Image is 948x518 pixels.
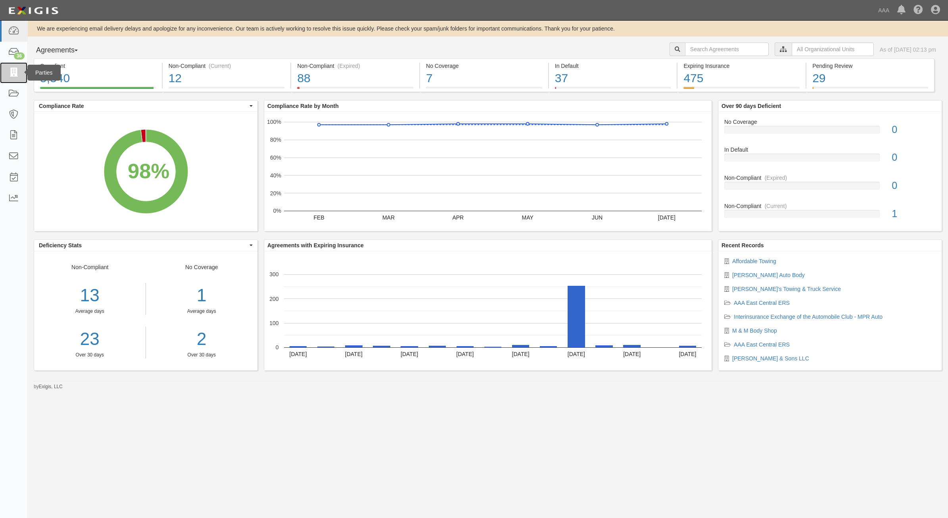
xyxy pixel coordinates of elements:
a: No Coverage7 [420,87,548,93]
div: 7 [426,70,542,87]
text: 100 [269,320,279,326]
div: Average days [34,308,146,315]
text: [DATE] [456,351,474,357]
div: 88 [297,70,413,87]
text: 200 [269,295,279,302]
text: [DATE] [568,351,585,357]
div: As of [DATE] 02:13 pm [880,46,936,54]
b: Compliance Rate by Month [267,103,339,109]
svg: A chart. [34,112,257,231]
div: Over 30 days [152,352,252,358]
div: 475 [683,70,800,87]
div: We are experiencing email delivery delays and apologize for any inconvenience. Our team is active... [28,25,948,33]
button: Agreements [34,42,93,58]
div: 12 [169,70,285,87]
a: Affordable Towing [732,258,776,264]
div: In Default [718,146,942,154]
input: All Organizational Units [792,42,874,56]
div: 0 [886,150,942,165]
div: No Coverage [718,118,942,126]
div: 1 [886,207,942,221]
div: 36 [14,52,25,60]
div: Pending Review [812,62,928,70]
text: MAY [522,214,534,221]
b: Recent Records [722,242,764,248]
div: Non-Compliant (Current) [169,62,285,70]
text: 60% [270,154,281,161]
a: Non-Compliant(Expired)0 [724,174,936,202]
text: 80% [270,137,281,143]
text: 0% [273,208,281,214]
a: AAA East Central ERS [734,341,790,348]
div: Compliant [40,62,156,70]
a: M & M Body Shop [732,327,777,334]
text: APR [452,214,464,221]
text: 0 [276,344,279,350]
text: [DATE] [658,214,675,221]
a: Non-Compliant(Current)1 [724,202,936,224]
a: Non-Compliant(Expired)88 [291,87,419,93]
div: No Coverage [426,62,542,70]
div: (Expired) [764,174,787,182]
div: 98% [128,156,169,186]
text: [DATE] [512,351,530,357]
a: 23 [34,327,146,352]
text: [DATE] [679,351,696,357]
button: Compliance Rate [34,100,257,112]
div: (Expired) [338,62,360,70]
a: In Default0 [724,146,936,174]
text: 40% [270,172,281,179]
div: (Current) [209,62,231,70]
a: Interinsurance Exchange of the Automobile Club - MPR Auto [734,314,883,320]
a: [PERSON_NAME] & Sons LLC [732,355,809,362]
div: Expiring Insurance [683,62,800,70]
div: 0 [886,179,942,193]
div: No Coverage [146,263,258,358]
text: MAR [382,214,395,221]
a: In Default37 [549,87,677,93]
text: [DATE] [345,351,363,357]
div: Over 30 days [34,352,146,358]
a: Pending Review29 [806,87,935,93]
svg: A chart. [264,251,712,370]
i: Help Center - Complianz [913,6,923,15]
div: 29 [812,70,928,87]
div: Non-Compliant [34,263,146,358]
svg: A chart. [264,112,712,231]
div: Average days [152,308,252,315]
span: Deficiency Stats [39,241,248,249]
div: (Current) [764,202,787,210]
button: Deficiency Stats [34,240,257,251]
a: Expiring Insurance475 [677,87,806,93]
a: Exigis, LLC [39,384,63,389]
text: 300 [269,271,279,277]
div: 37 [555,70,671,87]
text: 20% [270,190,281,196]
a: [PERSON_NAME]'s Towing & Truck Service [732,286,841,292]
text: 100% [267,119,281,125]
div: 1 [152,283,252,308]
a: AAA [874,2,893,18]
div: 5,340 [40,70,156,87]
text: [DATE] [401,351,418,357]
img: logo-5460c22ac91f19d4615b14bd174203de0afe785f0fc80cf4dbbc73dc1793850b.png [6,4,61,18]
div: Parties [27,65,61,81]
div: Non-Compliant [718,174,942,182]
text: [DATE] [290,351,307,357]
a: No Coverage0 [724,118,936,146]
input: Search Agreements [685,42,769,56]
a: Non-Compliant(Current)12 [163,87,291,93]
text: JUN [592,214,603,221]
text: [DATE] [623,351,641,357]
a: Compliant5,340 [34,87,162,93]
div: Non-Compliant (Expired) [297,62,413,70]
span: Compliance Rate [39,102,248,110]
a: AAA East Central ERS [734,300,790,306]
b: Agreements with Expiring Insurance [267,242,364,248]
div: 0 [886,123,942,137]
div: 2 [152,327,252,352]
